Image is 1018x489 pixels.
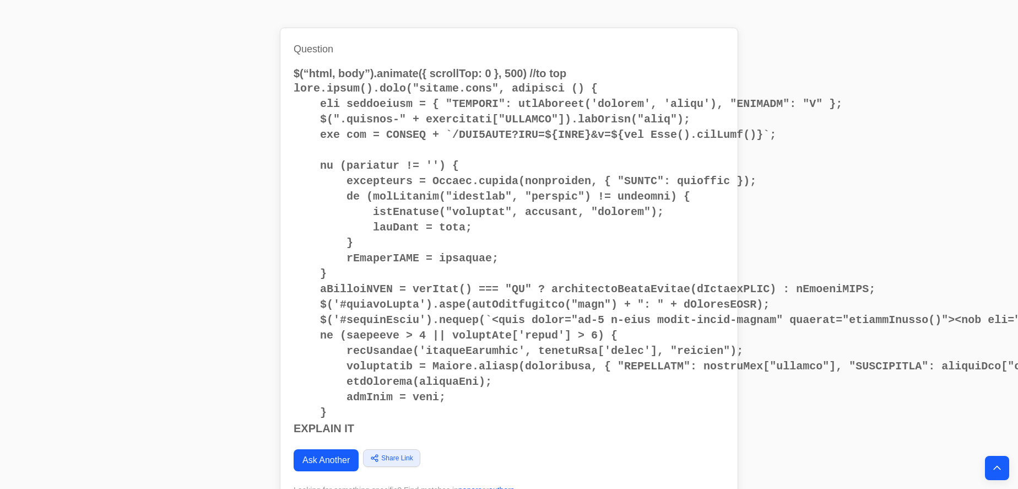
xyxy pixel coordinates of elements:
h1: Question [294,41,724,57]
p: EXPLAIN IT [294,421,724,436]
button: Back to top [985,456,1009,480]
span: Share Link [381,453,413,463]
p: $(“html, body”).animate({ scrollTop: 0 }, 500) //to top [294,66,724,81]
a: Ask Another [294,449,359,471]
